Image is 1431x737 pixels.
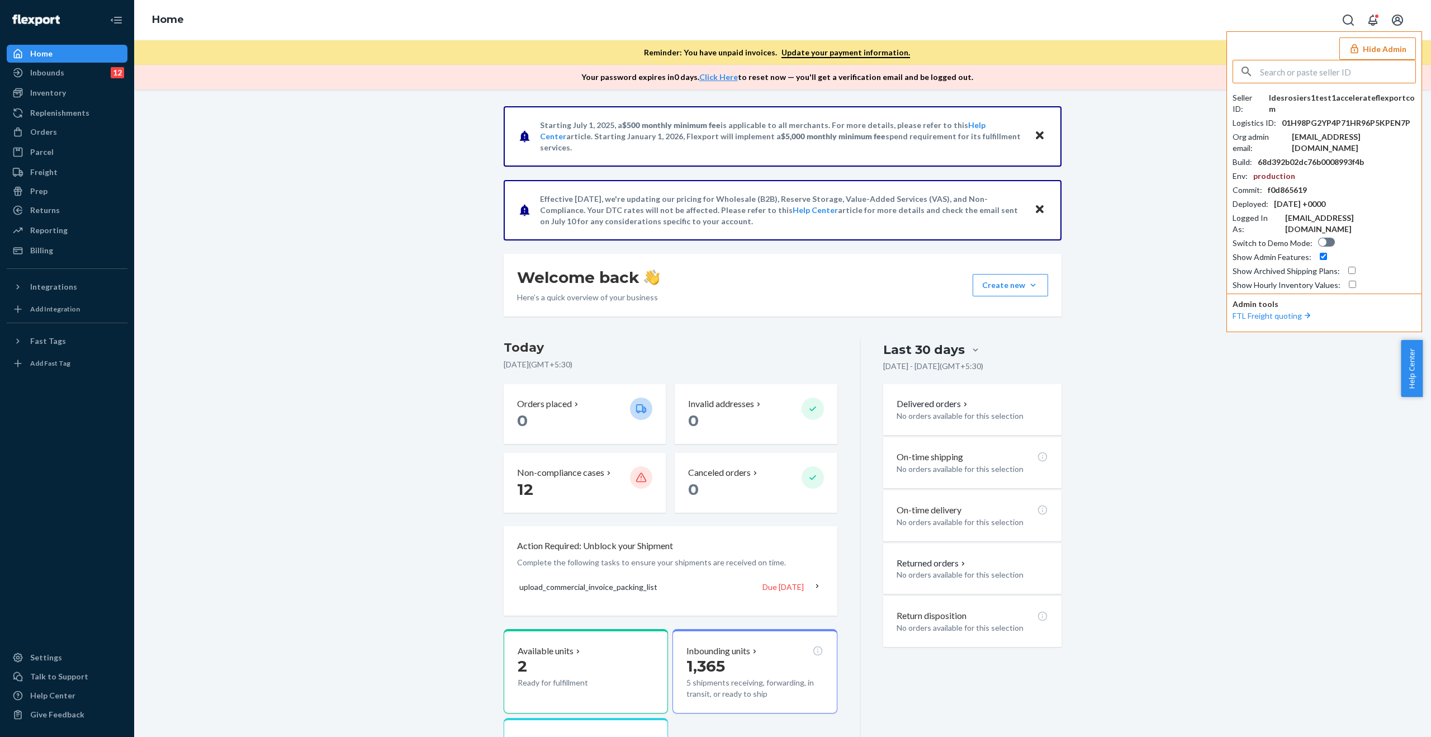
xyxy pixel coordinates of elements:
[1233,212,1280,235] div: Logged In As :
[504,453,666,513] button: Non-compliance cases 12
[1401,340,1423,397] button: Help Center
[30,107,89,119] div: Replenishments
[517,557,824,568] p: Complete the following tasks to ensure your shipments are received on time.
[30,304,80,314] div: Add Integration
[30,358,70,368] div: Add Fast Tag
[30,48,53,59] div: Home
[1233,299,1416,310] p: Admin tools
[897,504,961,517] p: On-time delivery
[781,131,885,141] span: $5,000 monthly minimum fee
[517,398,572,410] p: Orders placed
[1339,37,1416,60] button: Hide Admin
[644,270,660,285] img: hand-wave emoji
[897,464,1048,475] p: No orders available for this selection
[30,126,57,138] div: Orders
[1233,238,1312,249] div: Switch to Demo Mode :
[1233,199,1268,210] div: Deployed :
[517,480,533,499] span: 12
[517,540,673,552] p: Action Required: Unblock your Shipment
[30,281,77,292] div: Integrations
[105,9,127,31] button: Close Navigation
[518,656,527,675] span: 2
[1233,311,1313,320] a: FTL Freight quoting
[1274,199,1325,210] div: [DATE] +0000
[897,410,1048,422] p: No orders available for this selection
[688,411,699,430] span: 0
[30,671,88,682] div: Talk to Support
[1032,202,1047,218] button: Close
[30,652,62,663] div: Settings
[30,147,54,158] div: Parcel
[7,649,127,667] a: Settings
[1233,171,1248,182] div: Env :
[762,582,804,592] span: Due [DATE]
[540,120,1024,153] p: Starting July 1, 2025, a is applicable to all merchants. For more details, please refer to this a...
[7,278,127,296] button: Integrations
[7,143,127,161] a: Parcel
[7,242,127,259] a: Billing
[688,398,754,410] p: Invalid addresses
[897,557,968,570] button: Returned orders
[504,629,668,714] button: Available units2Ready for fulfillment
[897,451,963,464] p: On-time shipping
[699,72,738,82] a: Click Here
[1337,9,1359,31] button: Open Search Box
[1258,157,1364,168] div: 68d392b02dc76b0008993f4b
[30,167,58,178] div: Freight
[517,466,604,479] p: Non-compliance cases
[30,225,68,236] div: Reporting
[1269,92,1416,115] div: ldesrosiers1test1accelerateflexportcom
[897,610,966,622] p: Return disposition
[7,45,127,63] a: Home
[7,687,127,705] a: Help Center
[622,120,721,130] span: $500 monthly minimum fee
[30,87,66,98] div: Inventory
[504,384,666,444] button: Orders placed 0
[1386,9,1409,31] button: Open account menu
[675,453,837,513] button: Canceled orders 0
[897,398,970,410] p: Delivered orders
[517,411,528,430] span: 0
[540,193,1024,227] p: Effective [DATE], we're updating our pricing for Wholesale (B2B), Reserve Storage, Value-Added Se...
[7,163,127,181] a: Freight
[688,466,751,479] p: Canceled orders
[883,341,965,358] div: Last 30 days
[686,645,750,658] p: Inbounding units
[111,67,124,78] div: 12
[1282,117,1410,129] div: 01H98PG2YP4P71HR96P5KPEN7P
[7,123,127,141] a: Orders
[517,292,660,303] p: Here’s a quick overview of your business
[30,336,66,347] div: Fast Tags
[644,47,910,58] p: Reminder: You have unpaid invoices.
[519,582,822,593] a: upload_commercial_invoice_packing_listDue [DATE]
[504,339,837,357] h3: Today
[517,267,660,287] h1: Welcome back
[897,569,1048,580] p: No orders available for this selection
[1285,212,1416,235] div: [EMAIL_ADDRESS][DOMAIN_NAME]
[1233,92,1263,115] div: Seller ID :
[1032,128,1047,144] button: Close
[7,84,127,102] a: Inventory
[897,517,1048,528] p: No orders available for this selection
[1233,185,1262,196] div: Commit :
[519,582,754,593] div: upload_commercial_invoice_packing_list
[897,622,1048,634] p: No orders available for this selection
[30,67,64,78] div: Inbounds
[7,355,127,372] a: Add Fast Tag
[793,205,838,215] a: Help Center
[1233,157,1252,168] div: Build :
[973,274,1048,296] button: Create new
[686,656,725,675] span: 1,365
[1233,117,1276,129] div: Logistics ID :
[7,64,127,82] a: Inbounds12
[518,645,574,658] p: Available units
[688,480,699,499] span: 0
[1268,185,1307,196] div: f0d865619
[686,677,823,700] p: 5 shipments receiving, forwarding, in transit, or ready to ship
[7,668,127,686] a: Talk to Support
[7,706,127,724] button: Give Feedback
[1292,131,1416,154] div: [EMAIL_ADDRESS][DOMAIN_NAME]
[7,201,127,219] a: Returns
